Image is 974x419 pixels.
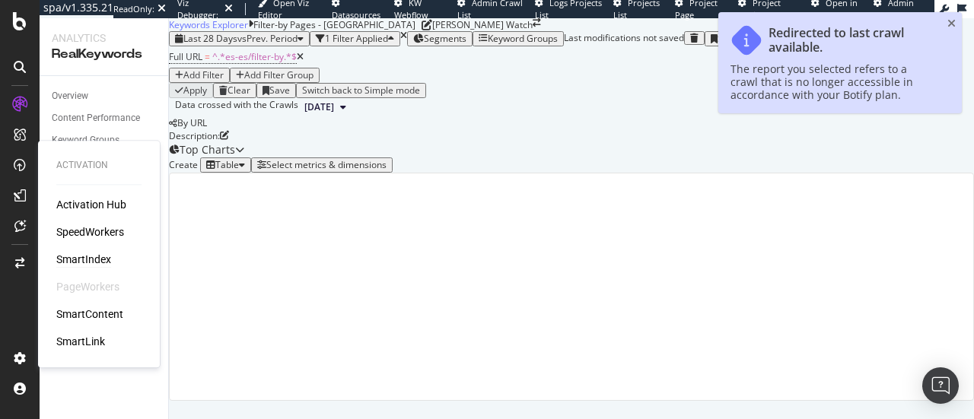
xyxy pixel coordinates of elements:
[310,31,400,46] button: 1 Filter Applied
[237,32,298,45] span: vs Prev. Period
[183,70,224,81] div: Add Filter
[52,88,88,104] div: Overview
[169,31,310,46] button: Last 28 DaysvsPrev. Period
[169,50,202,63] span: Full URL
[296,83,426,98] button: Switch back to Simple mode
[228,85,250,96] div: Clear
[244,70,314,81] div: Add Filter Group
[304,100,334,114] span: 2023 Dec. 26th
[533,18,541,27] div: arrow-right-arrow-left
[56,197,126,212] a: Activation Hub
[230,68,320,83] button: Add Filter Group
[473,31,564,46] button: Keyword Groups
[253,18,415,31] div: Filter-by Pages - [GEOGRAPHIC_DATA]
[407,31,473,46] button: Segments
[113,3,154,15] div: ReadOnly:
[424,32,466,45] span: Segments
[432,18,533,31] div: [PERSON_NAME] Watch
[52,132,119,148] div: Keyword Groups
[705,31,778,46] button: Save As New
[488,33,558,44] div: Keyword Groups
[183,32,237,45] span: Last 28 Days
[183,85,207,96] div: Apply
[256,83,296,98] button: Save
[922,367,959,404] div: Open Intercom Messenger
[52,132,158,148] a: Keyword Groups
[332,9,380,21] span: Datasources
[52,110,158,126] a: Content Performance
[215,160,239,170] div: Table
[169,83,213,98] button: Apply
[730,62,934,101] div: The report you selected refers to a crawl that is no longer accessible in accordance with your Bo...
[56,306,123,322] a: SmartContent
[213,83,256,98] button: Clear
[212,50,297,63] span: ^.*es-es/filter-by.*$
[769,26,934,55] div: Redirected to last crawl available.
[298,98,352,116] button: [DATE]
[564,31,684,46] div: Last modifications not saved
[302,85,420,96] div: Switch back to Simple mode
[52,88,158,104] a: Overview
[56,279,119,294] div: PageWorkers
[400,31,407,40] div: times
[269,85,290,96] div: Save
[177,116,207,129] span: By URL
[169,129,220,142] div: Description:
[251,157,393,173] button: Select metrics & dimensions
[169,18,248,31] a: Keywords Explorer
[52,30,156,46] div: Analytics
[56,224,124,240] a: SpeedWorkers
[718,33,772,44] div: Save As New
[175,98,298,116] div: Data crossed with the Crawls
[56,252,111,267] a: SmartIndex
[56,334,105,349] a: SmartLink
[947,18,956,29] div: close toast
[266,160,387,170] div: Select metrics & dimensions
[169,157,251,173] div: Create
[52,46,156,63] div: RealKeywords
[180,142,235,157] div: Top Charts
[169,68,230,83] button: Add Filter
[200,157,251,173] button: Table
[205,50,210,63] span: =
[56,159,142,172] div: Activation
[325,33,388,44] div: 1 Filter Applied
[52,110,140,126] div: Content Performance
[169,116,207,129] div: legacy label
